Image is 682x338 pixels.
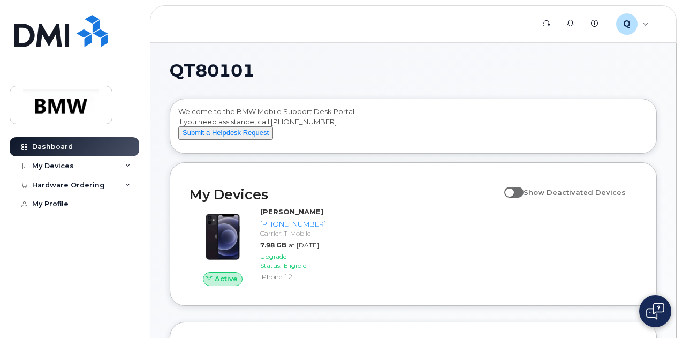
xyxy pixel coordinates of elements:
[260,252,286,269] span: Upgrade Status:
[190,186,499,202] h2: My Devices
[178,126,273,140] button: Submit a Helpdesk Request
[198,212,247,261] img: iPhone_12.jpg
[178,128,273,137] a: Submit a Helpdesk Request
[178,107,648,149] div: Welcome to the BMW Mobile Support Desk Portal If you need assistance, call [PHONE_NUMBER].
[504,182,513,191] input: Show Deactivated Devices
[260,272,326,281] div: iPhone 12
[260,229,326,238] div: Carrier: T-Mobile
[215,274,238,284] span: Active
[289,241,319,249] span: at [DATE]
[524,188,626,197] span: Show Deactivated Devices
[170,63,254,79] span: QT80101
[260,241,286,249] span: 7.98 GB
[260,207,323,216] strong: [PERSON_NAME]
[284,261,306,269] span: Eligible
[190,207,330,286] a: Active[PERSON_NAME][PHONE_NUMBER]Carrier: T-Mobile7.98 GBat [DATE]Upgrade Status:EligibleiPhone 12
[260,219,326,229] div: [PHONE_NUMBER]
[646,303,664,320] img: Open chat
